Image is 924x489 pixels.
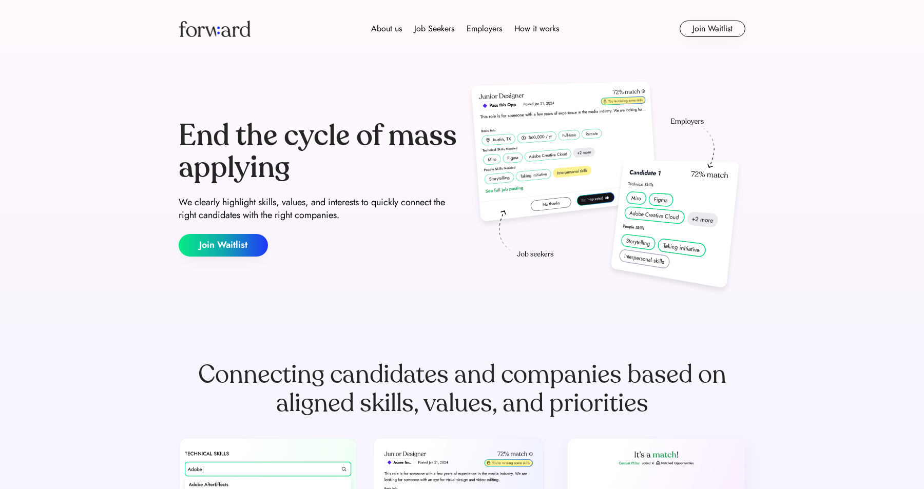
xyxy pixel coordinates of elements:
[514,23,559,35] div: How it works
[179,360,745,418] div: Connecting candidates and companies based on aligned skills, values, and priorities
[371,23,402,35] div: About us
[466,78,745,299] img: hero-image.png
[680,21,745,37] button: Join Waitlist
[467,23,502,35] div: Employers
[179,196,458,222] div: We clearly highlight skills, values, and interests to quickly connect the right candidates with t...
[179,120,458,183] div: End the cycle of mass applying
[414,23,454,35] div: Job Seekers
[179,234,268,257] button: Join Waitlist
[179,21,251,37] img: Forward logo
